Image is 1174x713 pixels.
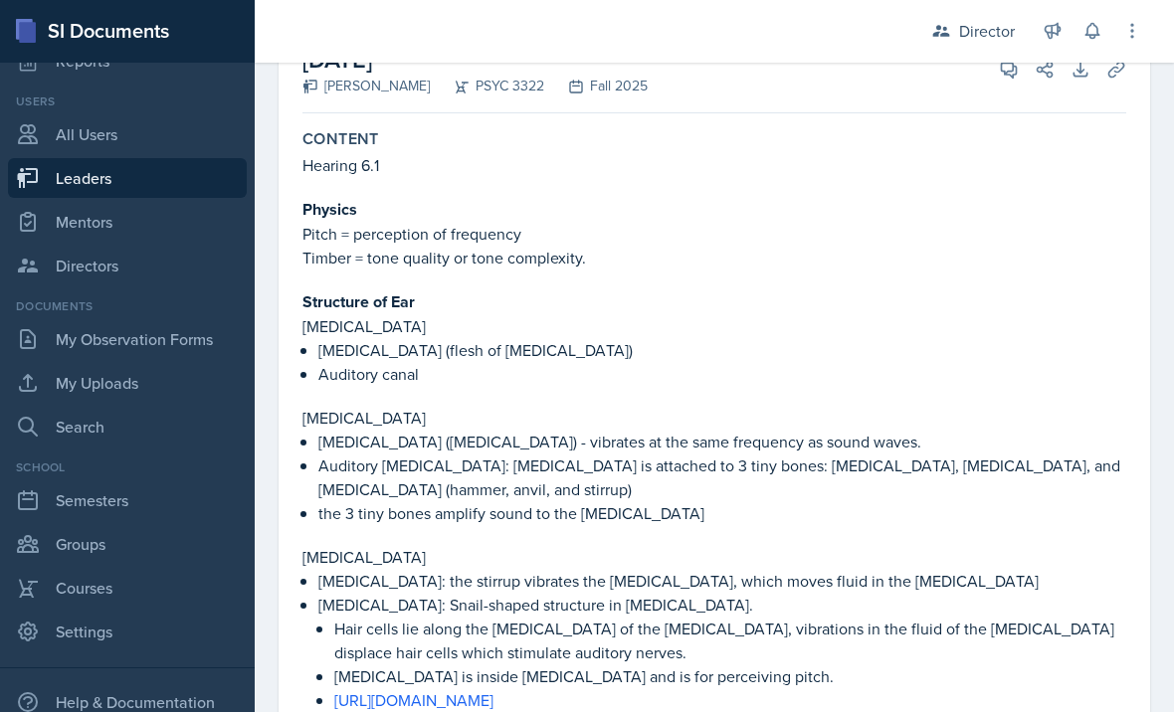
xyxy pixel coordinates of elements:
a: Settings [8,613,247,652]
div: Users [8,93,247,111]
p: [MEDICAL_DATA] (flesh of [MEDICAL_DATA]) [318,339,1126,363]
div: Director [959,20,1015,44]
p: [MEDICAL_DATA]: Snail-shaped structure in [MEDICAL_DATA]. [318,594,1126,618]
a: My Uploads [8,364,247,404]
p: [MEDICAL_DATA] ([MEDICAL_DATA]) - vibrates at the same frequency as sound waves. [318,431,1126,454]
a: Search [8,408,247,447]
div: Documents [8,298,247,316]
a: Courses [8,569,247,609]
p: [MEDICAL_DATA] [302,407,1126,431]
a: Directors [8,247,247,286]
a: My Observation Forms [8,320,247,360]
p: [MEDICAL_DATA]: the stirrup vibrates the [MEDICAL_DATA], which moves fluid in the [MEDICAL_DATA] [318,570,1126,594]
a: Groups [8,525,247,565]
p: [MEDICAL_DATA] [302,315,1126,339]
p: Hearing 6.1 [302,154,1126,178]
div: School [8,459,247,477]
a: Leaders [8,159,247,199]
p: Auditory [MEDICAL_DATA]: [MEDICAL_DATA] is attached to 3 tiny bones: [MEDICAL_DATA], [MEDICAL_DAT... [318,454,1126,502]
p: Pitch = perception of frequency [302,223,1126,247]
a: Mentors [8,203,247,243]
p: the 3 tiny bones amplify sound to the [MEDICAL_DATA] [318,502,1126,526]
p: Auditory canal [318,363,1126,387]
p: [MEDICAL_DATA] is inside [MEDICAL_DATA] and is for perceiving pitch. [334,665,1126,689]
a: All Users [8,115,247,155]
strong: Physics [302,199,357,222]
strong: Structure of Ear [302,291,415,314]
div: [PERSON_NAME] [302,77,430,97]
a: Semesters [8,481,247,521]
p: Hair cells lie along the [MEDICAL_DATA] of the [MEDICAL_DATA], vibrations in the fluid of the [ME... [334,618,1126,665]
label: Content [302,130,379,150]
div: Fall 2025 [544,77,648,97]
div: PSYC 3322 [430,77,544,97]
p: Timber = tone quality or tone complexity. [302,247,1126,270]
a: [URL][DOMAIN_NAME] [334,690,493,712]
p: [MEDICAL_DATA] [302,546,1126,570]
